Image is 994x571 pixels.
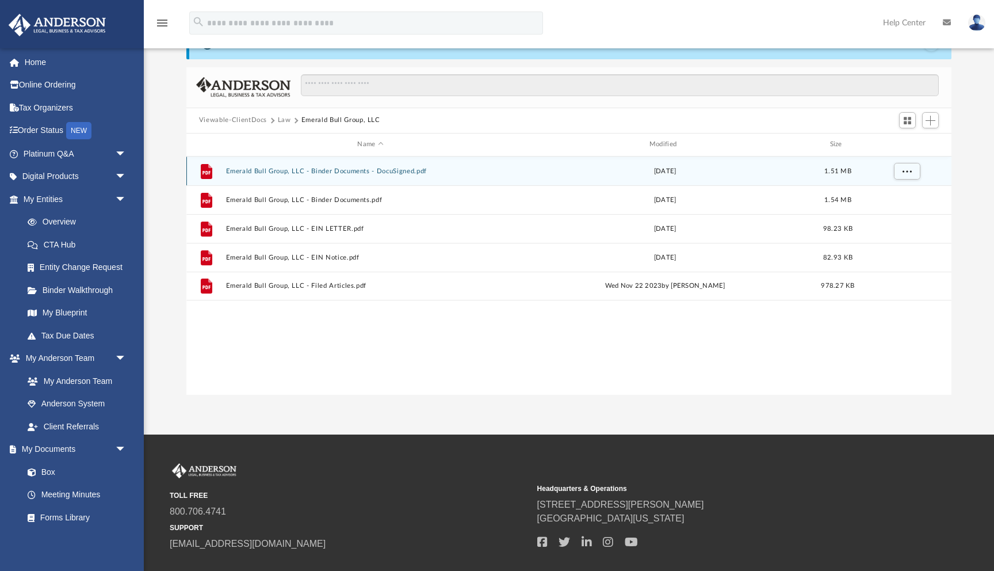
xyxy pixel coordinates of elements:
[821,283,854,289] span: 978.27 KB
[301,115,380,125] button: Emerald Bull Group, LLC
[16,211,144,234] a: Overview
[16,256,144,279] a: Entity Change Request
[520,139,810,150] div: Modified
[192,139,220,150] div: id
[922,112,939,128] button: Add
[520,252,809,262] div: [DATE]
[225,225,515,233] button: Emerald Bull Group, LLC - EIN LETTER.pdf
[8,119,144,143] a: Order StatusNEW
[301,74,939,96] input: Search files and folders
[115,165,138,189] span: arrow_drop_down
[170,539,326,549] a: [EMAIL_ADDRESS][DOMAIN_NAME]
[8,438,138,461] a: My Documentsarrow_drop_down
[225,254,515,261] button: Emerald Bull Group, LLC - EIN Notice.pdf
[199,115,267,125] button: Viewable-ClientDocs
[8,51,144,74] a: Home
[520,166,809,176] div: [DATE]
[8,142,144,165] a: Platinum Q&Aarrow_drop_down
[225,196,515,204] button: Emerald Bull Group, LLC - Binder Documents.pdf
[537,484,897,494] small: Headquarters & Operations
[537,500,704,509] a: [STREET_ADDRESS][PERSON_NAME]
[823,254,852,260] span: 82.93 KB
[520,223,809,234] div: [DATE]
[16,279,144,302] a: Binder Walkthrough
[815,139,861,150] div: Size
[16,324,144,347] a: Tax Due Dates
[8,188,144,211] a: My Entitiesarrow_drop_down
[899,112,916,128] button: Switch to Grid View
[16,370,132,393] a: My Anderson Team
[192,16,205,28] i: search
[866,139,946,150] div: id
[8,347,138,370] a: My Anderson Teamarrow_drop_down
[8,165,144,188] a: Digital Productsarrow_drop_down
[115,188,138,211] span: arrow_drop_down
[225,168,515,175] button: Emerald Bull Group, LLC - Binder Documents - DocuSigned.pdf
[170,507,226,516] a: 800.706.4741
[823,225,852,231] span: 98.23 KB
[225,282,515,290] button: Emerald Bull Group, LLC - Filed Articles.pdf
[893,162,920,180] button: More options
[824,168,851,174] span: 1.51 MB
[16,506,132,529] a: Forms Library
[537,513,685,523] a: [GEOGRAPHIC_DATA][US_STATE]
[824,196,851,203] span: 1.54 MB
[8,74,144,97] a: Online Ordering
[520,195,809,205] div: [DATE]
[5,14,109,36] img: Anderson Advisors Platinum Portal
[16,302,138,325] a: My Blueprint
[225,139,515,150] div: Name
[16,460,132,484] a: Box
[155,16,169,30] i: menu
[16,484,138,507] a: Meeting Minutes
[170,463,239,478] img: Anderson Advisors Platinum Portal
[16,529,138,552] a: Notarize
[8,96,144,119] a: Tax Organizers
[170,490,529,501] small: TOLL FREE
[66,122,91,139] div: NEW
[520,281,809,291] div: Wed Nov 22 2023 by [PERSON_NAME]
[155,22,169,30] a: menu
[16,233,144,256] a: CTA Hub
[16,393,138,416] a: Anderson System
[170,523,529,533] small: SUPPORT
[968,14,985,31] img: User Pic
[115,142,138,166] span: arrow_drop_down
[115,347,138,371] span: arrow_drop_down
[16,415,138,438] a: Client Referrals
[278,115,291,125] button: Law
[186,157,951,395] div: grid
[115,438,138,462] span: arrow_drop_down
